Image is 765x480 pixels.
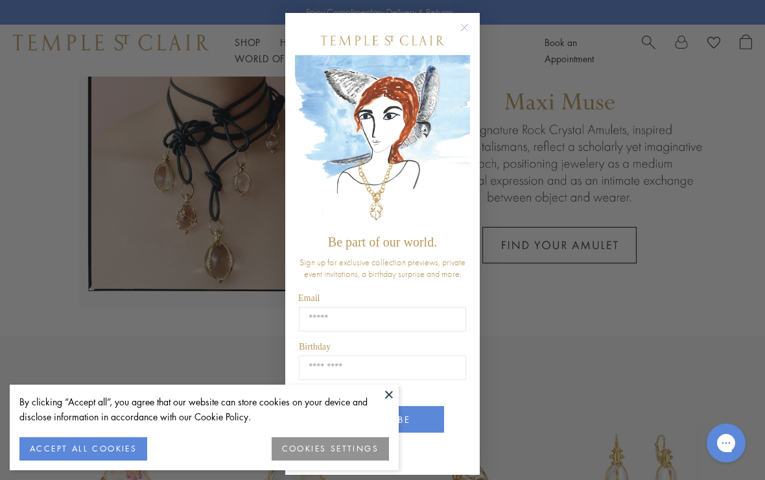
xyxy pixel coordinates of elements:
button: Close dialog [463,26,479,42]
button: ACCEPT ALL COOKIES [19,437,147,461]
span: Be part of our world. [328,235,437,249]
button: COOKIES SETTINGS [272,437,389,461]
span: Email [298,293,320,303]
span: Birthday [299,342,331,352]
img: c4a9eb12-d91a-4d4a-8ee0-386386f4f338.jpeg [295,55,470,228]
div: By clicking “Accept all”, you agree that our website can store cookies on your device and disclos... [19,394,389,424]
iframe: Gorgias live chat messenger [700,419,752,467]
input: Email [299,307,466,331]
img: Temple St. Clair [321,36,444,45]
span: Sign up for exclusive collection previews, private event invitations, a birthday surprise and more. [300,256,465,280]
